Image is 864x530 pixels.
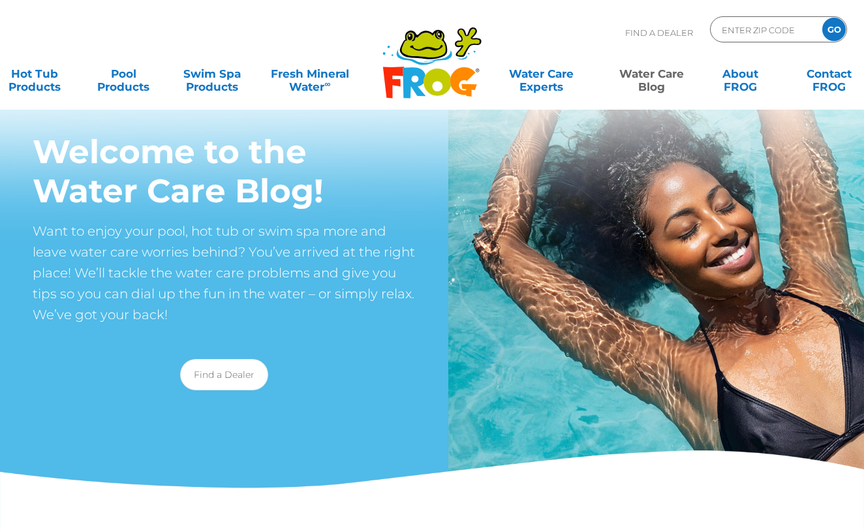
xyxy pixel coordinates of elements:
[448,49,864,481] img: FROG Blog
[324,79,330,89] sup: ∞
[706,61,775,87] a: AboutFROG
[625,16,693,49] p: Find A Dealer
[267,61,353,87] a: Fresh MineralWater∞
[180,359,268,390] a: Find a Dealer
[795,61,864,87] a: ContactFROG
[89,61,158,87] a: PoolProducts
[822,18,846,41] input: GO
[485,61,597,87] a: Water CareExperts
[177,61,247,87] a: Swim SpaProducts
[720,20,809,39] input: Zip Code Form
[617,61,687,87] a: Water CareBlog
[33,221,416,325] p: Want to enjoy your pool, hot tub or swim spa more and leave water care worries behind? You’ve arr...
